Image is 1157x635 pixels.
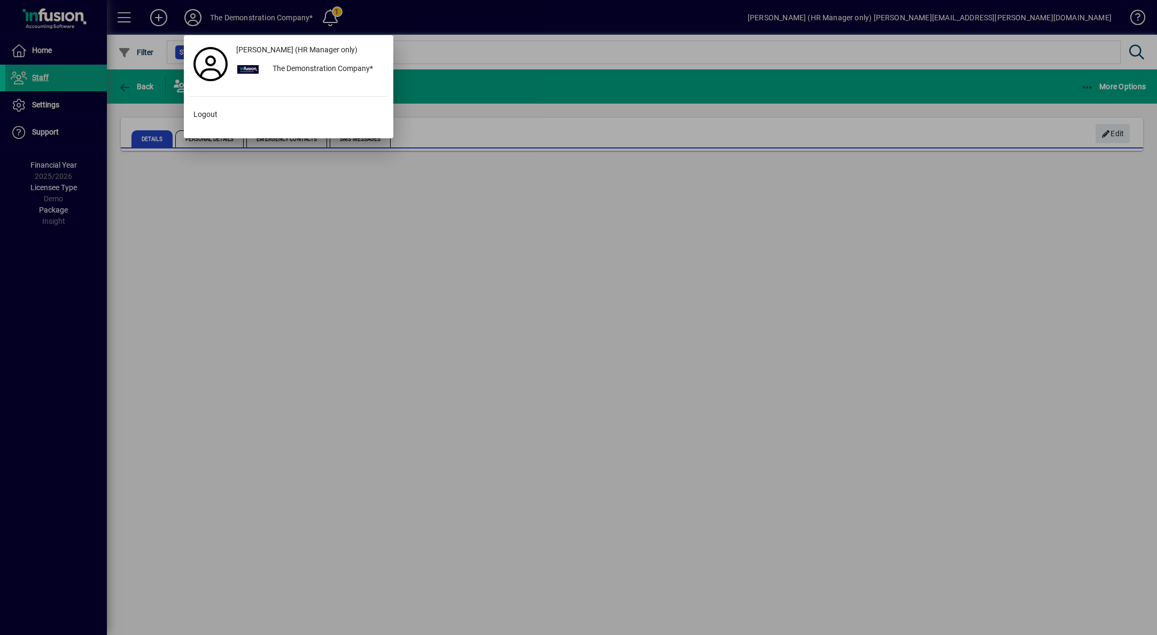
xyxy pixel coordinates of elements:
button: The Demonstration Company* [232,60,388,79]
a: [PERSON_NAME] (HR Manager only) [232,41,388,60]
span: Logout [193,109,218,120]
span: [PERSON_NAME] (HR Manager only) [236,44,358,56]
a: Profile [189,54,232,74]
button: Logout [189,105,388,124]
div: The Demonstration Company* [264,60,388,79]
